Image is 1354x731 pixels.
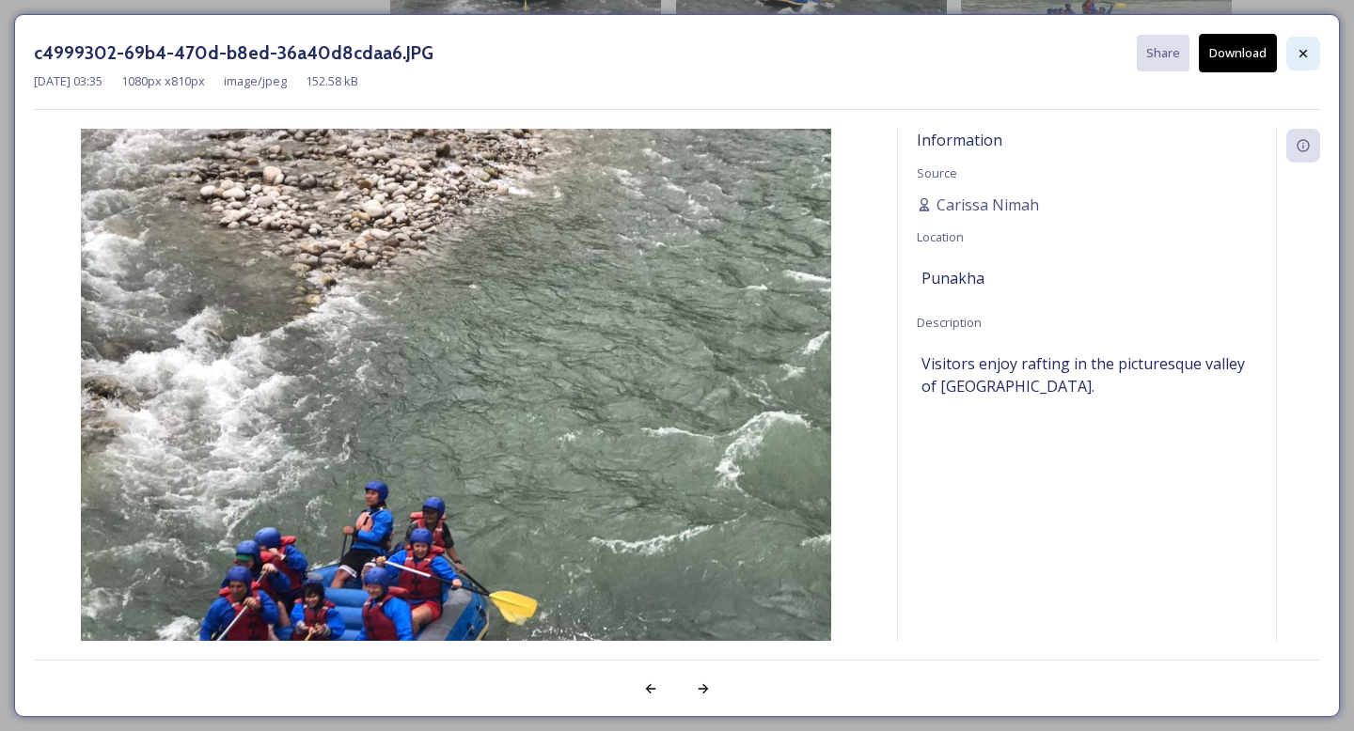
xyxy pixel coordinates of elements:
[921,267,984,289] span: Punakha
[937,194,1039,216] span: Carissa Nimah
[34,72,102,90] span: [DATE] 03:35
[921,352,1252,397] span: Visitors enjoy rafting in the picturesque valley of [GEOGRAPHIC_DATA].
[917,130,1002,150] span: Information
[34,39,433,67] h3: c4999302-69b4-470d-b8ed-36a40d8cdaa6.JPG
[306,72,358,90] span: 152.58 kB
[917,228,964,245] span: Location
[917,164,957,181] span: Source
[121,72,205,90] span: 1080 px x 810 px
[224,72,287,90] span: image/jpeg
[917,314,982,331] span: Description
[34,129,878,691] img: c4999302-69b4-470d-b8ed-36a40d8cdaa6.JPG
[1199,34,1277,72] button: Download
[1137,35,1189,71] button: Share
